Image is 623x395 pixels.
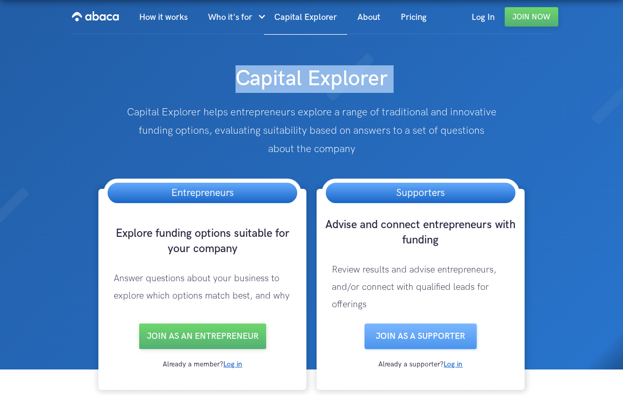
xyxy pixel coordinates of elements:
[156,55,468,93] h1: Capital Explorer
[103,359,301,369] div: Already a member?
[444,360,462,368] a: Log in
[365,324,477,349] a: Join as a SUPPORTER
[161,183,244,203] h3: Entrepreneurs
[72,8,119,24] img: Abaca logo
[322,359,520,369] div: Already a supporter?
[322,217,520,251] h3: Advise and connect entrepreneurs with funding
[103,260,301,315] p: Answer questions about your business to explore which options match best, and why
[386,183,455,203] h3: Supporters
[505,7,558,27] a: Join Now
[124,103,498,158] p: Capital Explorer helps entrepreneurs explore a range of traditional and innovative funding option...
[103,226,301,260] h3: Explore funding options suitable for your company
[322,251,520,324] p: Review results and advise entrepreneurs, and/or connect with qualified leads for offerings
[139,324,266,349] a: Join as an entrepreneur
[223,360,242,368] a: Log in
